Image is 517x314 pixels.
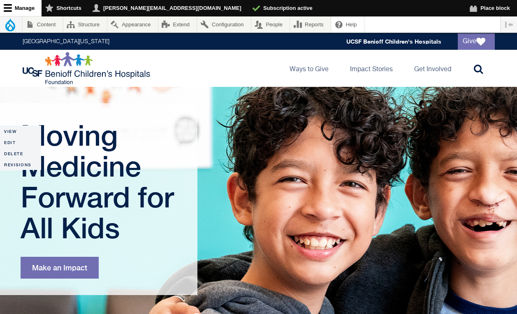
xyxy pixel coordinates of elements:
[346,38,441,45] a: UCSF Benioff Children's Hospitals
[283,50,335,87] a: Ways to Give
[63,16,107,33] a: Structure
[23,39,109,44] a: [GEOGRAPHIC_DATA][US_STATE]
[343,50,399,87] a: Impact Stories
[23,52,152,85] img: Logo for UCSF Benioff Children's Hospitals Foundation
[21,120,179,243] h1: Moving Medicine Forward for All Kids
[107,16,158,33] a: Appearance
[290,16,331,33] a: Reports
[501,16,517,33] button: Vertical orientation
[21,257,99,279] a: Make an Impact
[158,16,197,33] a: Extend
[458,33,495,50] a: Give
[197,16,250,33] a: Configuration
[408,50,458,87] a: Get Involved
[331,16,364,33] a: Help
[251,16,290,33] a: People
[22,16,63,33] a: Content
